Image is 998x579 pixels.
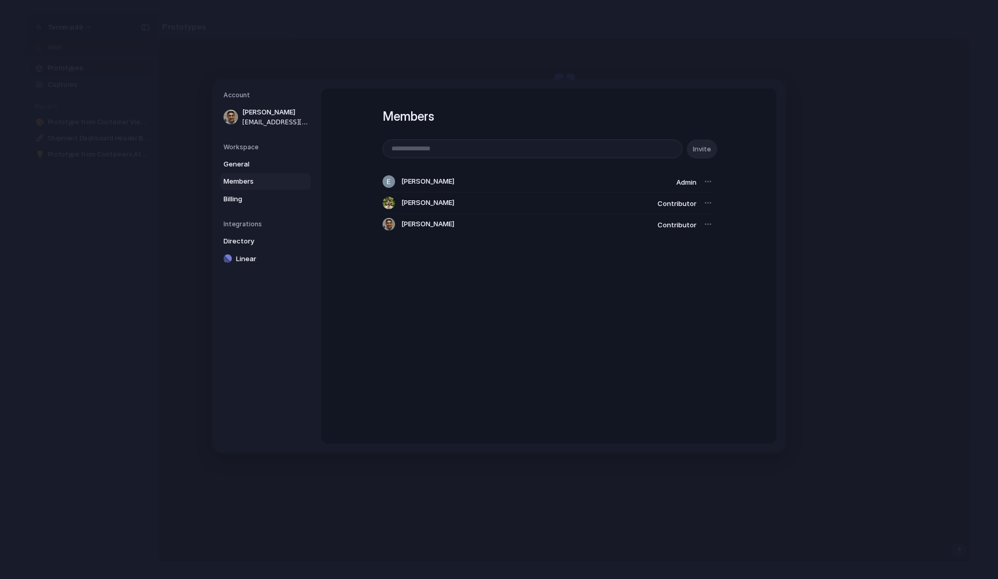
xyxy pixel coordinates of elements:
[220,191,311,208] a: Billing
[401,198,454,209] span: [PERSON_NAME]
[658,199,697,208] span: Contributor
[401,177,454,187] span: [PERSON_NAME]
[220,156,311,173] a: General
[658,221,697,229] span: Contributor
[242,118,309,127] span: [EMAIL_ADDRESS][DOMAIN_NAME]
[220,173,311,190] a: Members
[224,220,311,229] h5: Integrations
[676,178,697,186] span: Admin
[220,104,311,130] a: [PERSON_NAME][EMAIL_ADDRESS][DOMAIN_NAME]
[220,251,311,267] a: Linear
[401,220,454,230] span: [PERSON_NAME]
[220,233,311,250] a: Directory
[224,176,290,187] span: Members
[224,143,311,152] h5: Workspace
[224,159,290,170] span: General
[224,194,290,204] span: Billing
[242,107,309,118] span: [PERSON_NAME]
[224,91,311,100] h5: Account
[383,107,715,126] h1: Members
[236,254,303,264] span: Linear
[224,236,290,247] span: Directory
